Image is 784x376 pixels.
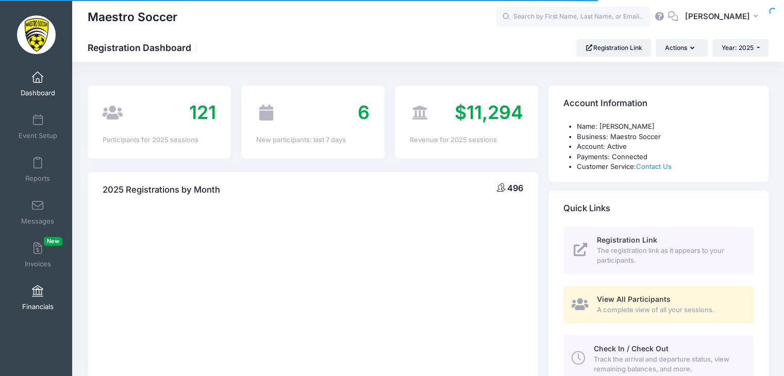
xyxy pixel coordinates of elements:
button: [PERSON_NAME] [678,5,769,29]
span: New [44,237,62,246]
li: Account: Active [577,142,754,152]
span: View All Participants [597,295,671,303]
a: Financials [13,280,62,316]
span: 121 [189,101,216,124]
span: Messages [21,217,54,226]
span: $11,294 [455,101,523,124]
a: Messages [13,194,62,230]
span: Financials [22,302,54,311]
div: New participants: last 7 days [256,135,370,145]
span: Registration Link [597,235,657,244]
input: Search by First Name, Last Name, or Email... [496,7,650,27]
span: 496 [507,183,523,193]
h4: Quick Links [563,194,610,223]
span: Reports [25,174,50,183]
div: Revenue for 2025 sessions [410,135,523,145]
span: Dashboard [21,89,55,97]
button: Year: 2025 [712,39,769,57]
span: Event Setup [19,131,57,140]
a: InvoicesNew [13,237,62,273]
span: The registration link as it appears to your participants. [597,246,742,266]
h4: 2025 Registrations by Month [103,175,220,204]
a: Registration Link [576,39,651,57]
a: Contact Us [636,162,672,170]
li: Name: [PERSON_NAME] [577,122,754,132]
a: Event Setup [13,109,62,145]
li: Business: Maestro Soccer [577,132,754,142]
span: Track the arrival and departure status, view remaining balances, and more. [593,354,742,374]
a: View All Participants A complete view of all your sessions. [563,286,754,323]
a: Registration Link The registration link as it appears to your participants. [563,227,754,274]
a: Dashboard [13,66,62,102]
span: 6 [358,101,370,124]
span: Invoices [25,260,51,268]
img: Maestro Soccer [17,15,56,54]
li: Customer Service: [577,162,754,172]
button: Actions [656,39,707,57]
span: A complete view of all your sessions. [597,305,742,315]
span: [PERSON_NAME] [685,11,750,22]
div: Participants for 2025 sessions [103,135,216,145]
span: Year: 2025 [722,44,754,52]
h1: Maestro Soccer [88,5,177,29]
li: Payments: Connected [577,152,754,162]
a: Reports [13,151,62,187]
h4: Account Information [563,89,647,118]
span: Check In / Check Out [593,344,668,353]
h1: Registration Dashboard [88,42,200,53]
